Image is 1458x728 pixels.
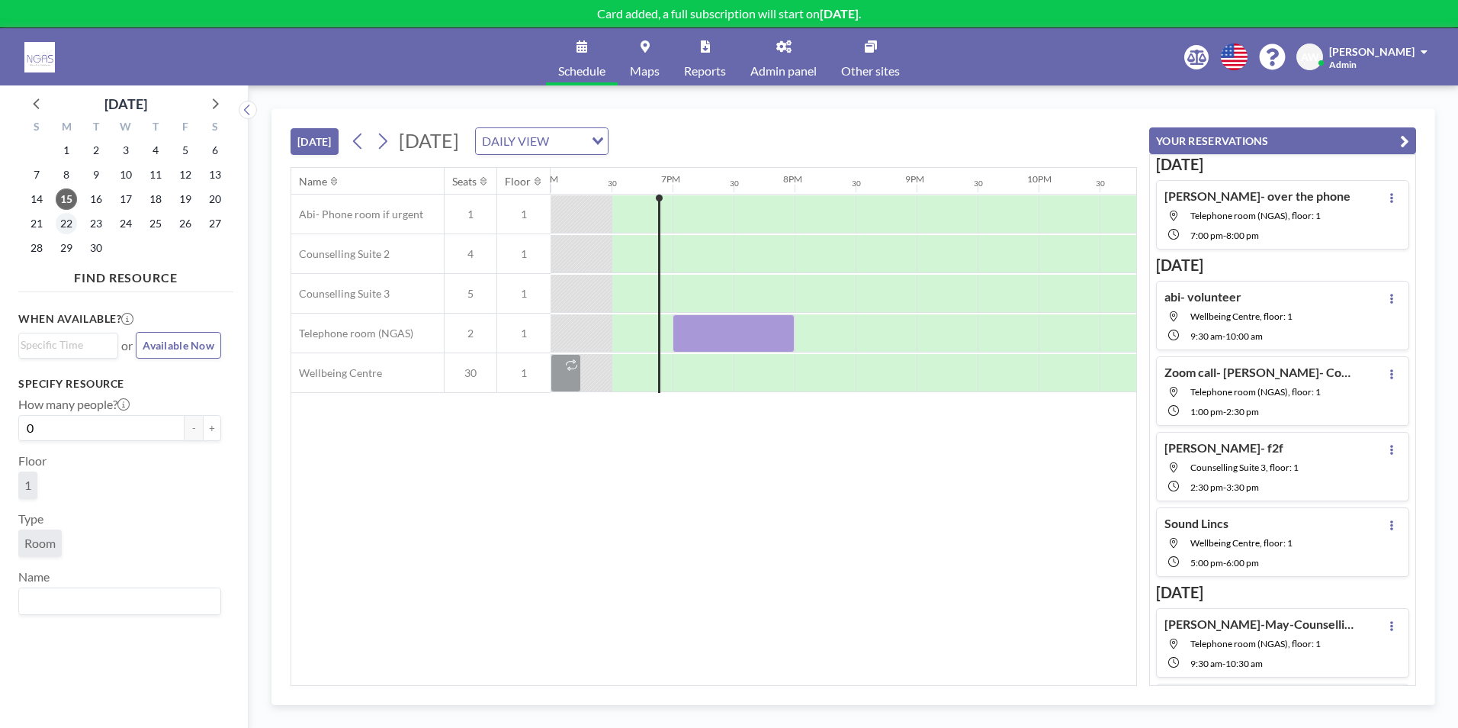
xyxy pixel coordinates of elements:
[1226,230,1259,241] span: 8:00 PM
[18,453,47,469] label: Floor
[1156,583,1409,602] h3: [DATE]
[143,339,214,352] span: Available Now
[1164,617,1355,632] h4: [PERSON_NAME]-May-Counselling
[204,213,226,234] span: Saturday, September 27, 2025
[175,213,196,234] span: Friday, September 26, 2025
[497,208,551,221] span: 1
[445,327,496,340] span: 2
[750,65,817,77] span: Admin panel
[497,366,551,380] span: 1
[204,140,226,161] span: Saturday, September 6, 2025
[399,129,459,152] span: [DATE]
[85,237,107,259] span: Tuesday, September 30, 2025
[1190,537,1293,549] span: Wellbeing Centre, floor: 1
[1223,557,1226,569] span: -
[26,213,47,234] span: Sunday, September 21, 2025
[24,42,55,72] img: organization-logo
[22,118,52,138] div: S
[291,208,423,221] span: Abi- Phone room if urgent
[21,337,109,353] input: Search for option
[1190,462,1299,473] span: Counselling Suite 3, floor: 1
[738,28,829,85] a: Admin panel
[19,333,117,356] div: Search for option
[121,338,133,353] span: or
[497,247,551,261] span: 1
[175,188,196,210] span: Friday, September 19, 2025
[1164,188,1350,204] h4: [PERSON_NAME]- over the phone
[1164,516,1228,531] h4: Sound Lincs
[185,415,203,441] button: -
[1190,658,1222,669] span: 9:30 AM
[85,188,107,210] span: Tuesday, September 16, 2025
[505,175,531,188] div: Floor
[1096,179,1105,188] div: 30
[145,140,166,161] span: Thursday, September 4, 2025
[497,327,551,340] span: 1
[85,140,107,161] span: Tuesday, September 2, 2025
[204,188,226,210] span: Saturday, September 20, 2025
[140,118,170,138] div: T
[974,179,983,188] div: 30
[1190,230,1223,241] span: 7:00 PM
[56,188,77,210] span: Monday, September 15, 2025
[1156,256,1409,275] h3: [DATE]
[1190,638,1321,649] span: Telephone room (NGAS), floor: 1
[85,164,107,185] span: Tuesday, September 9, 2025
[26,164,47,185] span: Sunday, September 7, 2025
[1190,406,1223,417] span: 1:00 PM
[1027,173,1052,185] div: 10PM
[56,213,77,234] span: Monday, September 22, 2025
[905,173,924,185] div: 9PM
[1190,311,1293,322] span: Wellbeing Centre, floor: 1
[1156,155,1409,174] h3: [DATE]
[608,179,617,188] div: 30
[18,377,221,391] h3: Specify resource
[18,511,43,527] label: Type
[730,179,739,188] div: 30
[24,536,56,551] span: Room
[136,332,221,359] button: Available Now
[175,140,196,161] span: Friday, September 5, 2025
[291,247,390,261] span: Counselling Suite 2
[1223,482,1226,493] span: -
[1223,230,1226,241] span: -
[115,164,136,185] span: Wednesday, September 10, 2025
[497,287,551,301] span: 1
[85,213,107,234] span: Tuesday, September 23, 2025
[1190,210,1321,221] span: Telephone room (NGAS), floor: 1
[684,65,726,77] span: Reports
[1164,365,1355,380] h4: Zoom call- [PERSON_NAME]- Counselling
[56,237,77,259] span: Monday, September 29, 2025
[479,131,552,151] span: DAILY VIEW
[618,28,672,85] a: Maps
[145,188,166,210] span: Thursday, September 18, 2025
[1226,482,1259,493] span: 3:30 PM
[1226,557,1259,569] span: 6:00 PM
[820,6,859,21] b: [DATE]
[445,247,496,261] span: 4
[115,140,136,161] span: Wednesday, September 3, 2025
[115,213,136,234] span: Wednesday, September 24, 2025
[204,164,226,185] span: Saturday, September 13, 2025
[1149,127,1416,154] button: YOUR RESERVATIONS
[1164,289,1241,304] h4: abi- volunteer
[145,164,166,185] span: Thursday, September 11, 2025
[1190,482,1223,493] span: 2:30 PM
[18,264,233,285] h4: FIND RESOURCE
[21,591,212,611] input: Search for option
[291,327,413,340] span: Telephone room (NGAS)
[1164,440,1283,456] h4: [PERSON_NAME]- f2f
[82,118,111,138] div: T
[672,28,738,85] a: Reports
[546,28,618,85] a: Schedule
[104,93,147,114] div: [DATE]
[26,188,47,210] span: Sunday, September 14, 2025
[1190,330,1222,342] span: 9:30 AM
[1301,50,1319,64] span: AW
[1226,406,1259,417] span: 2:30 PM
[445,208,496,221] span: 1
[299,175,327,188] div: Name
[1222,330,1225,342] span: -
[558,65,605,77] span: Schedule
[111,118,141,138] div: W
